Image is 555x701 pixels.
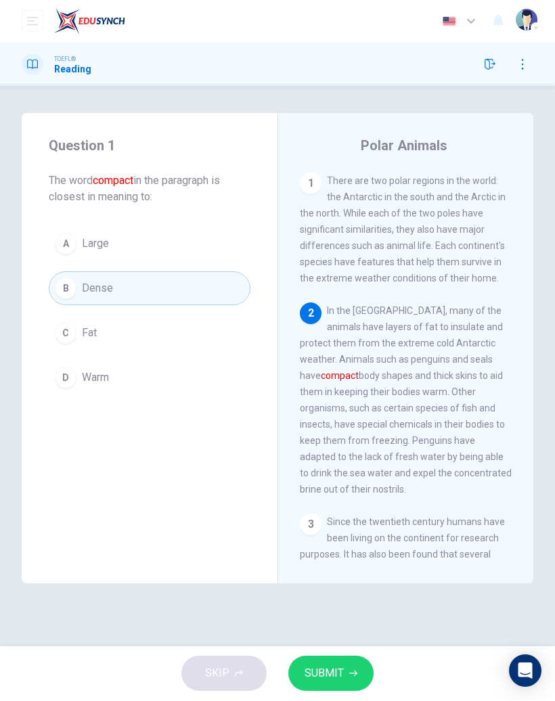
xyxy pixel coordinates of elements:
h4: Question 1 [49,135,250,157]
span: Fat [82,325,97,342]
div: D [55,367,76,389]
span: Warm [82,370,109,386]
button: DWarm [49,361,250,395]
div: B [55,278,76,300]
button: open mobile menu [22,11,43,32]
div: C [55,323,76,344]
button: ALarge [49,227,250,261]
img: EduSynch logo [54,8,125,35]
img: en [441,17,458,27]
span: TOEFL® [54,55,76,64]
font: compact [93,175,133,187]
span: The word in the paragraph is closest in meaning to: [49,173,250,206]
div: 1 [300,173,321,195]
span: There are two polar regions in the world: the Antarctic in the south and the Arctic in the north.... [300,176,506,284]
button: CFat [49,317,250,350]
span: Since the twentieth century humans have been living on the continent for research purposes. It ha... [300,517,511,690]
button: SUBMIT [288,656,374,692]
font: compact [321,371,359,382]
h1: Reading [54,64,91,75]
img: Profile picture [516,9,537,31]
div: 2 [300,303,321,325]
div: 3 [300,514,321,536]
div: A [55,233,76,255]
h4: Polar Animals [361,135,447,157]
button: BDense [49,272,250,306]
div: Open Intercom Messenger [509,655,541,687]
span: Large [82,236,109,252]
span: Dense [82,281,113,297]
span: SUBMIT [305,664,344,683]
span: In the [GEOGRAPHIC_DATA], many of the animals have layers of fat to insulate and protect them fro... [300,306,512,495]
